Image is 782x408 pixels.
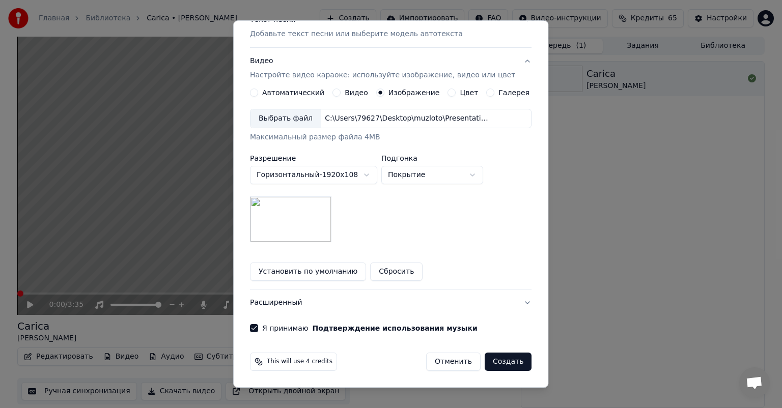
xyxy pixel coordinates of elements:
[262,325,478,332] label: Я принимаю
[499,89,530,96] label: Галерея
[485,353,532,371] button: Создать
[250,155,377,162] label: Разрешение
[250,7,532,47] button: Текст песниДобавьте текст песни или выберите модель автотекста
[345,89,368,96] label: Видео
[381,155,483,162] label: Подгонка
[250,89,532,289] div: ВидеоНастройте видео караоке: используйте изображение, видео или цвет
[262,89,324,96] label: Автоматический
[460,89,479,96] label: Цвет
[388,89,440,96] label: Изображение
[250,48,532,89] button: ВидеоНастройте видео караоке: используйте изображение, видео или цвет
[321,113,494,124] div: C:\Users\79627\Desktop\muzloto\Presentation\[DATE]\корп мегафон\песни фото\Frame 125.png
[371,263,423,281] button: Сбросить
[250,29,463,39] p: Добавьте текст песни или выберите модель автотекста
[250,15,296,25] div: Текст песни
[267,358,332,366] span: This will use 4 credits
[250,132,532,142] div: Максимальный размер файла 4MB
[250,289,532,316] button: Расширенный
[250,109,321,128] div: Выбрать файл
[426,353,481,371] button: Отменить
[250,70,515,80] p: Настройте видео караоке: используйте изображение, видео или цвет
[313,325,478,332] button: Я принимаю
[250,56,515,80] div: Видео
[250,263,366,281] button: Установить по умолчанию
